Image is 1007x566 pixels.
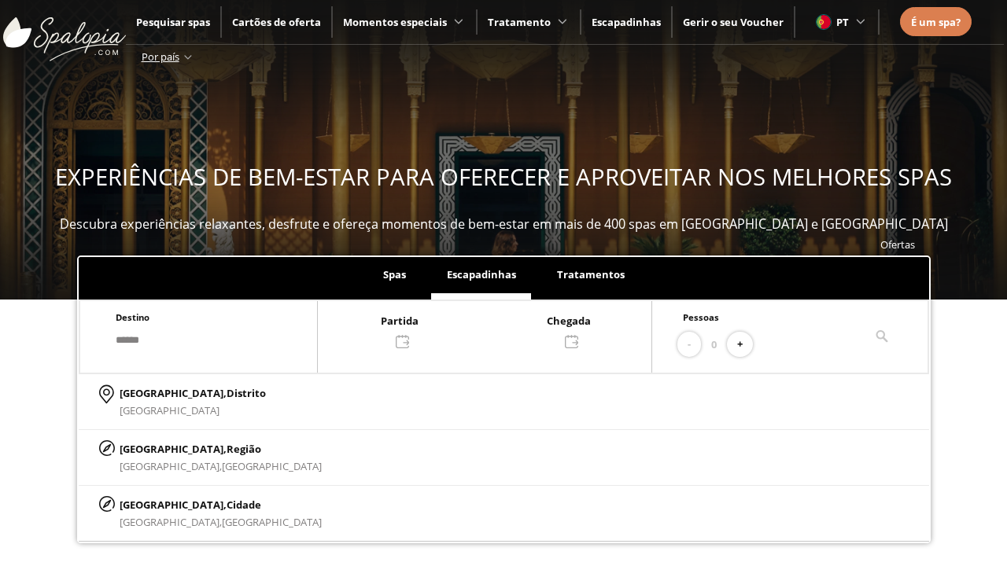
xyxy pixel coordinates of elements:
[222,515,322,529] span: [GEOGRAPHIC_DATA]
[227,386,266,400] span: Distrito
[60,215,948,233] span: Descubra experiências relaxantes, desfrute e ofereça momentos de bem-estar em mais de 400 spas em...
[227,442,261,456] span: Região
[120,440,322,458] p: [GEOGRAPHIC_DATA],
[711,336,717,353] span: 0
[120,515,222,529] span: [GEOGRAPHIC_DATA],
[447,267,516,281] span: Escapadinhas
[116,311,149,323] span: Destino
[120,403,219,417] span: [GEOGRAPHIC_DATA]
[142,50,179,64] span: Por país
[727,332,753,358] button: +
[120,384,266,402] p: [GEOGRAPHIC_DATA],
[227,498,261,512] span: Cidade
[120,496,322,513] p: [GEOGRAPHIC_DATA],
[683,15,784,29] a: Gerir o seu Voucher
[383,267,406,281] span: Spas
[222,459,322,473] span: [GEOGRAPHIC_DATA]
[3,2,126,61] img: ImgLogoSpalopia.BvClDcEz.svg
[592,15,661,29] a: Escapadinhas
[683,311,719,323] span: Pessoas
[911,15,961,29] span: É um spa?
[55,161,952,193] span: EXPERIÊNCIAS DE BEM-ESTAR PARA OFERECER E APROVEITAR NOS MELHORES SPAS
[120,459,222,473] span: [GEOGRAPHIC_DATA],
[880,237,915,252] a: Ofertas
[911,13,961,31] a: É um spa?
[557,267,625,281] span: Tratamentos
[232,15,321,29] a: Cartões de oferta
[136,15,210,29] a: Pesquisar spas
[677,332,701,358] button: -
